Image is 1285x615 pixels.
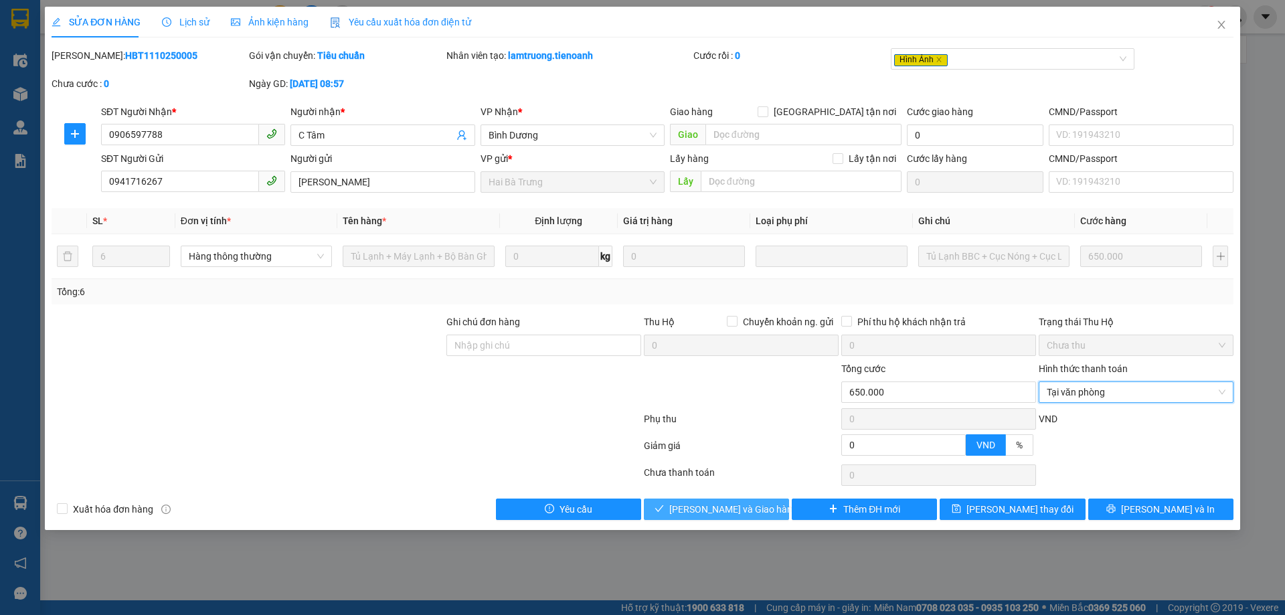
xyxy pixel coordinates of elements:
label: Cước giao hàng [907,106,973,117]
div: Phụ thu [642,412,840,435]
div: Người gửi [290,151,475,166]
div: SĐT Người Gửi [101,151,285,166]
span: [PERSON_NAME] thay đổi [966,502,1074,517]
b: HBT1110250005 [125,50,197,61]
span: Giao [670,124,705,145]
div: SĐT Người Nhận [101,104,285,119]
input: Cước giao hàng [907,124,1043,146]
span: info-circle [161,505,171,514]
span: Xuất hóa đơn hàng [68,502,159,517]
span: Cước hàng [1080,215,1126,226]
input: 0 [1080,246,1202,267]
div: Cước rồi : [693,48,888,63]
span: SỬA ĐƠN HÀNG [52,17,141,27]
span: close [1216,19,1227,30]
span: Giao hàng [670,106,713,117]
b: [DATE] 08:57 [290,78,344,89]
span: Đơn vị tính [181,215,231,226]
span: Lấy tận nơi [843,151,902,166]
span: close [936,56,942,63]
div: CMND/Passport [1049,104,1233,119]
span: printer [1106,504,1116,515]
div: Nhân viên tạo: [446,48,691,63]
div: Chưa thanh toán [642,465,840,489]
span: Tổng cước [841,363,885,374]
div: CMND/Passport [1049,151,1233,166]
span: Yêu cầu xuất hóa đơn điện tử [330,17,471,27]
span: user-add [456,130,467,141]
input: 0 [623,246,745,267]
span: Lấy hàng [670,153,709,164]
span: save [952,504,961,515]
div: Tổng: 6 [57,284,496,299]
span: VND [976,440,995,450]
span: Ảnh kiện hàng [231,17,309,27]
span: Hai Bà Trưng [489,172,657,192]
input: Dọc đường [701,171,902,192]
span: clock-circle [162,17,171,27]
label: Hình thức thanh toán [1039,363,1128,374]
div: Gói vận chuyển: [249,48,444,63]
span: Tên hàng [343,215,386,226]
div: [PERSON_NAME]: [52,48,246,63]
span: picture [231,17,240,27]
button: plus [1213,246,1227,267]
label: Cước lấy hàng [907,153,967,164]
span: Chưa thu [1047,335,1225,355]
span: SL [92,215,103,226]
div: Người nhận [290,104,475,119]
div: Giảm giá [642,438,840,462]
span: VP Nhận [481,106,518,117]
th: Ghi chú [913,208,1075,234]
button: exclamation-circleYêu cầu [496,499,641,520]
span: phone [266,175,277,186]
span: plus [65,128,85,139]
div: VP gửi [481,151,665,166]
button: plusThêm ĐH mới [792,499,937,520]
div: Chưa cước : [52,76,246,91]
input: Ghi chú đơn hàng [446,335,641,356]
label: Ghi chú đơn hàng [446,317,520,327]
span: plus [829,504,838,515]
b: lamtruong.tienoanh [508,50,593,61]
input: Ghi Chú [918,246,1069,267]
b: Tiêu chuẩn [317,50,365,61]
span: Yêu cầu [560,502,592,517]
input: Cước lấy hàng [907,171,1043,193]
th: Loại phụ phí [750,208,912,234]
span: Lấy [670,171,701,192]
button: delete [57,246,78,267]
span: check [655,504,664,515]
button: check[PERSON_NAME] và Giao hàng [644,499,789,520]
span: phone [266,128,277,139]
b: 0 [735,50,740,61]
span: % [1016,440,1023,450]
span: kg [599,246,612,267]
span: Hàng thông thường [189,246,324,266]
input: Dọc đường [705,124,902,145]
span: Phí thu hộ khách nhận trả [852,315,971,329]
span: [PERSON_NAME] và Giao hàng [669,502,798,517]
span: Định lượng [535,215,582,226]
span: edit [52,17,61,27]
span: exclamation-circle [545,504,554,515]
div: Ngày GD: [249,76,444,91]
div: Trạng thái Thu Hộ [1039,315,1233,329]
span: Tại văn phòng [1047,382,1225,402]
span: Giá trị hàng [623,215,673,226]
button: plus [64,123,86,145]
button: save[PERSON_NAME] thay đổi [940,499,1085,520]
span: [GEOGRAPHIC_DATA] tận nơi [768,104,902,119]
span: Thêm ĐH mới [843,502,900,517]
span: [PERSON_NAME] và In [1121,502,1215,517]
span: Lịch sử [162,17,209,27]
span: Hình Ảnh [894,54,948,66]
span: Bình Dương [489,125,657,145]
input: VD: Bàn, Ghế [343,246,494,267]
b: 0 [104,78,109,89]
span: VND [1039,414,1057,424]
span: Thu Hộ [644,317,675,327]
img: icon [330,17,341,28]
button: printer[PERSON_NAME] và In [1088,499,1233,520]
button: Close [1203,7,1240,44]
